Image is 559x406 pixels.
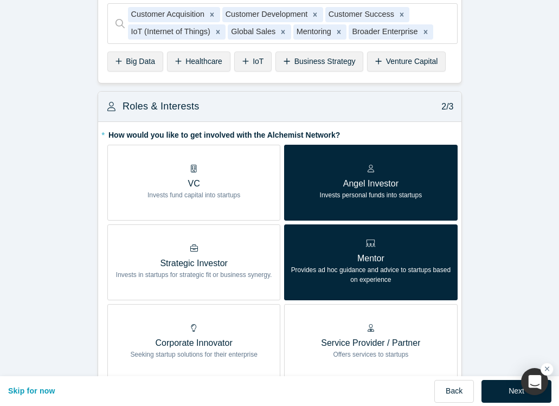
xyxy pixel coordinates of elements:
[309,7,323,22] div: Remove Customer Development
[420,24,434,40] div: Remove Broader Enterprise
[320,177,422,190] p: Angel Investor
[147,177,240,190] p: VC
[277,24,291,40] div: Remove Global Sales
[293,24,333,40] div: Mentoring
[116,270,272,280] p: Invests in startups for strategic fit or business synergy.
[206,7,220,22] div: Remove Customer Acquisition
[107,51,163,72] div: Big Data
[128,24,212,40] div: IoT (Internet of Things)
[287,265,455,285] p: Provides ad hoc guidance and advice to startups based on experience
[212,24,226,40] div: Remove IoT (Internet of Things)
[294,57,356,66] span: Business Strategy
[147,190,240,200] p: Invests fund capital into startups
[128,7,207,22] div: Customer Acquisition
[130,337,258,350] p: Corporate Innovator
[126,57,155,66] span: Big Data
[8,380,56,403] button: Skip for now
[167,51,230,72] div: Healthcare
[434,380,474,403] button: Back
[386,57,438,66] span: Venture Capital
[234,51,272,72] div: IoT
[396,7,410,22] div: Remove Customer Success
[333,24,347,40] div: Remove Mentoring
[228,24,277,40] div: Global Sales
[116,257,272,270] p: Strategic Investor
[481,380,551,403] button: Next
[123,99,200,114] h3: Roles & Interests
[325,7,396,22] div: Customer Success
[185,57,222,66] span: Healthcare
[349,24,419,40] div: Broader Enterprise
[321,337,420,350] p: Service Provider / Partner
[107,126,458,141] label: How would you like to get involved with the Alchemist Network?
[321,350,420,359] p: Offers services to startups
[367,51,446,72] div: Venture Capital
[130,350,258,359] p: Seeking startup solutions for their enterprise
[222,7,310,22] div: Customer Development
[287,252,455,265] p: Mentor
[436,100,454,113] p: 2/3
[320,190,422,200] p: Invests personal funds into startups
[253,57,264,66] span: IoT
[275,51,363,72] div: Business Strategy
